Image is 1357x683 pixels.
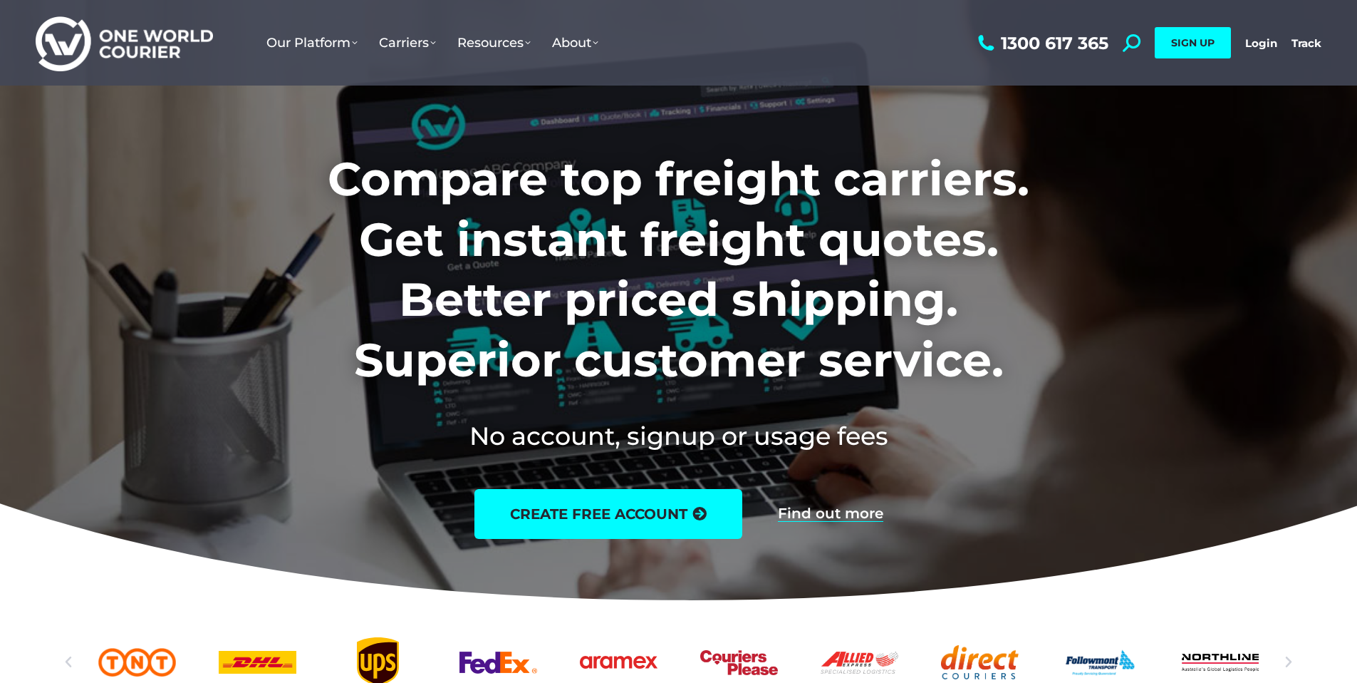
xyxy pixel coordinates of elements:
a: Login [1245,36,1277,50]
a: Track [1291,36,1321,50]
a: create free account [474,489,742,539]
span: About [552,35,598,51]
a: SIGN UP [1155,27,1231,58]
img: One World Courier [36,14,213,72]
a: 1300 617 365 [974,34,1108,52]
span: Carriers [379,35,436,51]
h1: Compare top freight carriers. Get instant freight quotes. Better priced shipping. Superior custom... [234,149,1123,390]
a: Carriers [368,21,447,65]
span: Our Platform [266,35,358,51]
a: About [541,21,609,65]
span: Resources [457,35,531,51]
h2: No account, signup or usage fees [234,418,1123,453]
a: Find out more [778,506,883,522]
a: Resources [447,21,541,65]
a: Our Platform [256,21,368,65]
span: SIGN UP [1171,36,1215,49]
